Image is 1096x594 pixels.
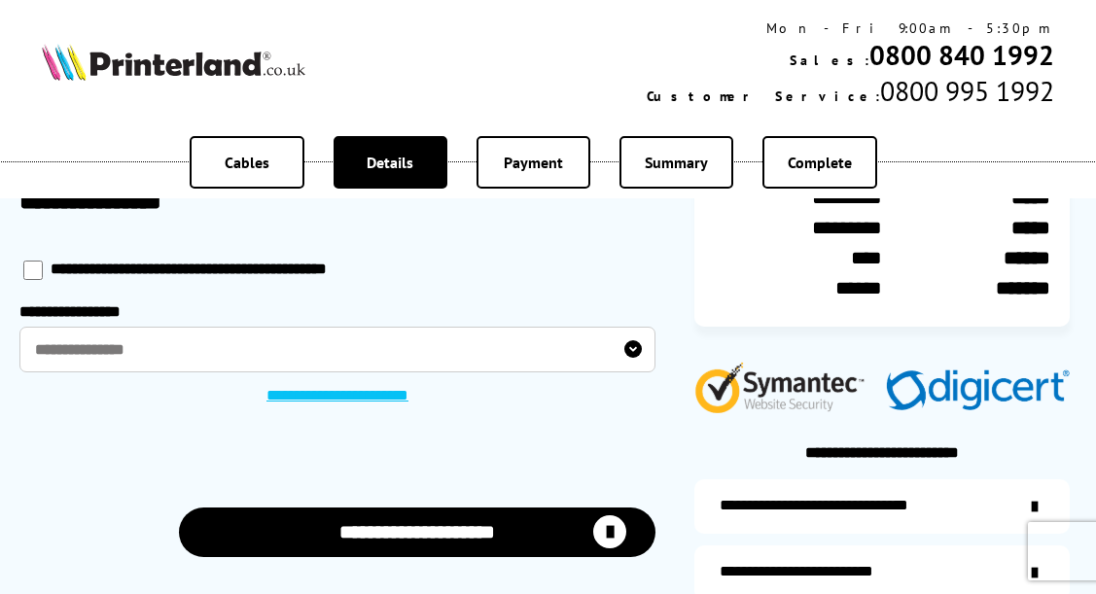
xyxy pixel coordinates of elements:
span: Customer Service: [647,87,880,105]
span: Sales: [790,52,869,69]
img: Printerland Logo [42,44,305,81]
span: Summary [645,153,708,172]
div: Mon - Fri 9:00am - 5:30pm [647,19,1054,37]
span: Details [367,153,413,172]
a: 0800 840 1992 [869,37,1054,73]
span: 0800 995 1992 [880,73,1054,109]
span: Payment [504,153,563,172]
span: Complete [788,153,852,172]
span: Cables [225,153,269,172]
a: additional-ink [694,479,1070,534]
